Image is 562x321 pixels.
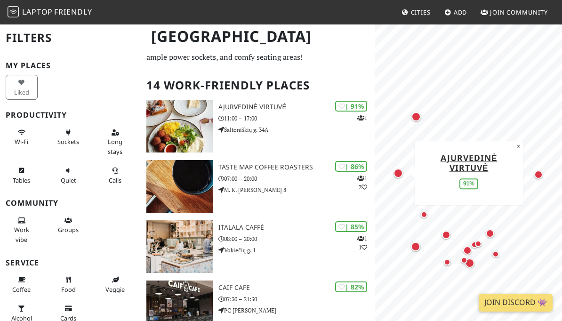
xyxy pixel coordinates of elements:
div: Map marker [458,241,477,260]
div: | 85% [335,221,367,232]
span: Friendly [54,7,92,17]
img: LaptopFriendly [8,6,19,17]
span: Video/audio calls [109,176,121,185]
h3: Productivity [6,111,135,120]
p: 1 1 [357,234,367,252]
h3: My Places [6,61,135,70]
div: | 91% [335,101,367,112]
button: Wi-Fi [6,125,38,150]
a: LaptopFriendly LaptopFriendly [8,4,92,21]
div: Map marker [460,254,479,273]
span: Add [454,8,467,16]
button: Quiet [53,163,85,188]
span: Veggie [105,285,125,294]
p: PC [PERSON_NAME] [218,306,375,315]
h3: Caif Cafe [218,284,375,292]
div: Map marker [406,237,425,256]
span: Quiet [61,176,76,185]
span: Stable Wi-Fi [15,137,28,146]
div: Map marker [437,225,456,244]
a: Join Discord 👾 [479,294,553,312]
div: 91% [459,178,478,189]
a: Ajurvedinė virtuvė [441,152,498,173]
div: Map marker [465,235,484,254]
p: 08:00 – 20:00 [218,234,375,243]
span: People working [14,225,29,243]
button: Calls [99,163,131,188]
h3: Taste Map Coffee Roasters [218,163,375,171]
span: Food [61,285,76,294]
p: 1 2 [357,174,367,192]
span: Group tables [58,225,79,234]
button: Close popup [514,141,523,152]
button: Sockets [53,125,85,150]
div: Map marker [415,205,434,224]
button: Long stays [99,125,131,159]
span: Power sockets [57,137,79,146]
div: Map marker [486,245,505,264]
div: Map marker [469,234,488,253]
h3: Ajurvedinė virtuvė [218,103,375,111]
button: Tables [6,163,38,188]
h3: Italala Caffè [218,224,375,232]
div: | 86% [335,161,367,172]
a: Taste Map Coffee Roasters | 86% 12 Taste Map Coffee Roasters 07:00 – 20:00 M. K. [PERSON_NAME] 8 [141,160,375,213]
h2: 14 Work-Friendly Places [146,71,369,100]
div: Map marker [389,164,408,183]
h2: Filters [6,24,135,52]
a: Cities [398,4,434,21]
a: Ajurvedinė virtuvė | 91% 1 Ajurvedinė virtuvė 11:00 – 17:00 Saltoniškių g. 34A [141,100,375,152]
div: Map marker [481,224,499,243]
span: Long stays [108,137,122,155]
img: Ajurvedinė virtuvė [146,100,213,152]
a: Join Community [477,4,552,21]
span: Laptop [22,7,53,17]
span: Join Community [490,8,548,16]
img: Italala Caffè [146,220,213,273]
button: Work vibe [6,213,38,247]
span: Coffee [12,285,31,294]
img: Taste Map Coffee Roasters [146,160,213,213]
span: Work-friendly tables [13,176,30,185]
div: Map marker [529,165,548,184]
p: 1 [357,113,367,122]
button: Veggie [99,272,131,297]
a: Add [441,4,471,21]
a: Italala Caffè | 85% 11 Italala Caffè 08:00 – 20:00 Vokiečių g. 1 [141,220,375,273]
p: 11:00 – 17:00 [218,114,375,123]
h3: Community [6,199,135,208]
p: Saltoniškių g. 34A [218,125,375,134]
h1: [GEOGRAPHIC_DATA] [144,24,373,49]
p: M. K. [PERSON_NAME] 8 [218,185,375,194]
button: Groups [53,213,85,238]
div: Map marker [438,253,457,272]
p: 07:00 – 20:00 [218,174,375,183]
button: Coffee [6,272,38,297]
span: Cities [411,8,431,16]
button: Food [53,272,85,297]
div: Map marker [455,251,474,270]
p: 07:30 – 21:30 [218,295,375,304]
h3: Service [6,258,135,267]
div: | 82% [335,281,367,292]
div: Map marker [407,107,426,126]
p: Vokiečių g. 1 [218,246,375,255]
